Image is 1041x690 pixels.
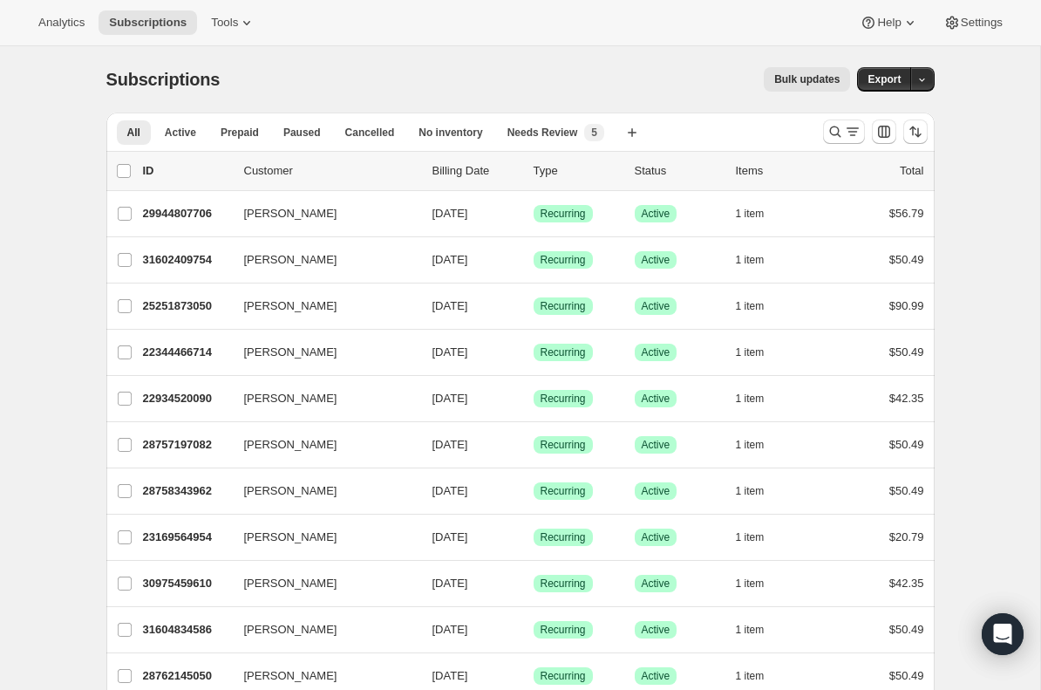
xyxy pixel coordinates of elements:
[143,162,924,180] div: IDCustomerBilling DateTypeStatusItemsTotal
[736,669,765,683] span: 1 item
[283,126,321,140] span: Paused
[642,207,670,221] span: Active
[432,577,468,590] span: [DATE]
[900,162,923,180] p: Total
[736,253,765,267] span: 1 item
[143,575,230,592] p: 30975459610
[642,345,670,359] span: Active
[244,390,337,407] span: [PERSON_NAME]
[432,345,468,359] span: [DATE]
[143,482,230,500] p: 28758343962
[889,207,924,220] span: $56.79
[642,577,670,591] span: Active
[234,523,408,551] button: [PERSON_NAME]
[541,207,586,221] span: Recurring
[903,120,928,144] button: Sort the results
[432,162,520,180] p: Billing Date
[541,530,586,544] span: Recurring
[642,438,670,452] span: Active
[618,120,646,145] button: Create new view
[234,292,408,320] button: [PERSON_NAME]
[234,200,408,228] button: [PERSON_NAME]
[849,10,929,35] button: Help
[143,571,924,596] div: 30975459610[PERSON_NAME][DATE]SuccessRecurringSuccessActive1 item$42.35
[211,16,238,30] span: Tools
[736,299,765,313] span: 1 item
[867,72,901,86] span: Export
[38,16,85,30] span: Analytics
[143,618,924,642] div: 31604834586[PERSON_NAME][DATE]SuccessRecurringSuccessActive1 item$50.49
[872,120,896,144] button: Customize table column order and visibility
[736,525,784,550] button: 1 item
[736,571,784,596] button: 1 item
[244,575,337,592] span: [PERSON_NAME]
[889,392,924,405] span: $42.35
[234,616,408,644] button: [PERSON_NAME]
[432,623,468,636] span: [DATE]
[736,294,784,318] button: 1 item
[541,392,586,406] span: Recurring
[143,294,924,318] div: 25251873050[PERSON_NAME][DATE]SuccessRecurringSuccessActive1 item$90.99
[736,392,765,406] span: 1 item
[736,202,784,226] button: 1 item
[642,392,670,406] span: Active
[961,16,1003,30] span: Settings
[889,530,924,543] span: $20.79
[642,669,670,683] span: Active
[143,479,924,503] div: 28758343962[PERSON_NAME][DATE]SuccessRecurringSuccessActive1 item$50.49
[345,126,395,140] span: Cancelled
[143,621,230,639] p: 31604834586
[736,479,784,503] button: 1 item
[143,664,924,688] div: 28762145050[PERSON_NAME][DATE]SuccessRecurringSuccessActive1 item$50.49
[736,577,765,591] span: 1 item
[143,205,230,222] p: 29944807706
[143,436,230,454] p: 28757197082
[432,484,468,497] span: [DATE]
[736,162,823,180] div: Items
[541,253,586,267] span: Recurring
[823,120,865,144] button: Search and filter results
[432,207,468,220] span: [DATE]
[234,385,408,413] button: [PERSON_NAME]
[143,248,924,272] div: 31602409754[PERSON_NAME][DATE]SuccessRecurringSuccessActive1 item$50.49
[889,438,924,451] span: $50.49
[507,126,578,140] span: Needs Review
[591,126,597,140] span: 5
[889,299,924,312] span: $90.99
[432,530,468,543] span: [DATE]
[736,207,765,221] span: 1 item
[432,392,468,405] span: [DATE]
[635,162,722,180] p: Status
[432,299,468,312] span: [DATE]
[234,431,408,459] button: [PERSON_NAME]
[541,623,586,637] span: Recurring
[99,10,197,35] button: Subscriptions
[736,345,765,359] span: 1 item
[165,126,196,140] span: Active
[857,67,911,92] button: Export
[244,251,337,269] span: [PERSON_NAME]
[109,16,187,30] span: Subscriptions
[534,162,621,180] div: Type
[244,436,337,454] span: [PERSON_NAME]
[642,299,670,313] span: Active
[234,338,408,366] button: [PERSON_NAME]
[889,484,924,497] span: $50.49
[244,344,337,361] span: [PERSON_NAME]
[143,251,230,269] p: 31602409754
[541,299,586,313] span: Recurring
[143,297,230,315] p: 25251873050
[244,621,337,639] span: [PERSON_NAME]
[889,623,924,636] span: $50.49
[244,482,337,500] span: [PERSON_NAME]
[736,433,784,457] button: 1 item
[541,484,586,498] span: Recurring
[143,529,230,546] p: 23169564954
[201,10,266,35] button: Tools
[736,618,784,642] button: 1 item
[764,67,850,92] button: Bulk updates
[736,340,784,365] button: 1 item
[106,70,221,89] span: Subscriptions
[221,126,259,140] span: Prepaid
[736,623,765,637] span: 1 item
